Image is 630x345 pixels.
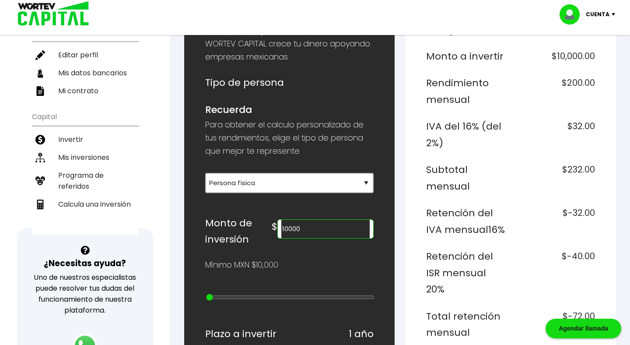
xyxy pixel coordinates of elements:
[32,46,138,64] a: Editar perfil
[35,86,45,96] img: contrato-icon.f2db500c.svg
[514,205,595,238] h6: $-32.00
[205,326,276,342] h6: Plazo a invertir
[546,319,621,338] div: Agendar llamada
[32,82,138,100] a: Mi contrato
[514,48,595,65] h6: $10,000.00
[32,148,138,166] a: Mis inversiones
[205,74,374,91] h6: Tipo de persona
[205,118,374,158] p: Para obtener el calculo personalizado de tus rendimientos, elige el tipo de persona que mejor te ...
[426,308,507,341] h6: Total retención mensual
[426,75,507,108] h6: Rendimiento mensual
[514,75,595,108] h6: $200.00
[35,153,45,162] img: inversiones-icon.6695dc30.svg
[35,176,45,186] img: recomiendanos-icon.9b8e9327.svg
[426,162,507,194] h6: Subtotal mensual
[514,308,595,341] h6: $-72.00
[426,248,507,298] h6: Retención del ISR mensual 20%
[32,107,138,235] ul: Capital
[28,272,142,316] p: Uno de nuestros especialistas puede resolver tus dudas del funcionamiento de nuestra plataforma.
[32,195,138,213] a: Calcula una inversión
[514,118,595,151] h6: $32.00
[586,8,609,21] p: Cuenta
[44,257,126,270] h3: ¿Necesitas ayuda?
[272,218,277,235] h6: $
[514,248,595,298] h6: $-40.00
[349,326,374,342] h6: 1 año
[426,48,507,65] h6: Monto a invertir
[35,135,45,144] img: invertir-icon.b3b967d7.svg
[35,50,45,60] img: editar-icon.952d3147.svg
[205,215,272,248] h6: Monto de inversión
[32,130,138,148] a: Invertir
[35,68,45,78] img: datos-icon.10cf9172.svg
[205,102,374,118] h6: Recuerda
[609,13,621,16] img: icon-down
[32,22,138,100] ul: Perfil
[514,162,595,194] h6: $232.00
[35,200,45,209] img: calculadora-icon.17d418c4.svg
[205,258,278,271] p: Mínimo MXN $10,000
[205,37,374,63] p: WORTEV CAPITAL crece tu dinero apoyando empresas mexicanas
[32,64,138,82] a: Mis datos bancarios
[32,166,138,195] a: Programa de referidos
[426,205,507,238] h6: Retención del IVA mensual 16%
[426,118,507,151] h6: IVA del 16% (del 2%)
[560,4,586,25] img: profile-image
